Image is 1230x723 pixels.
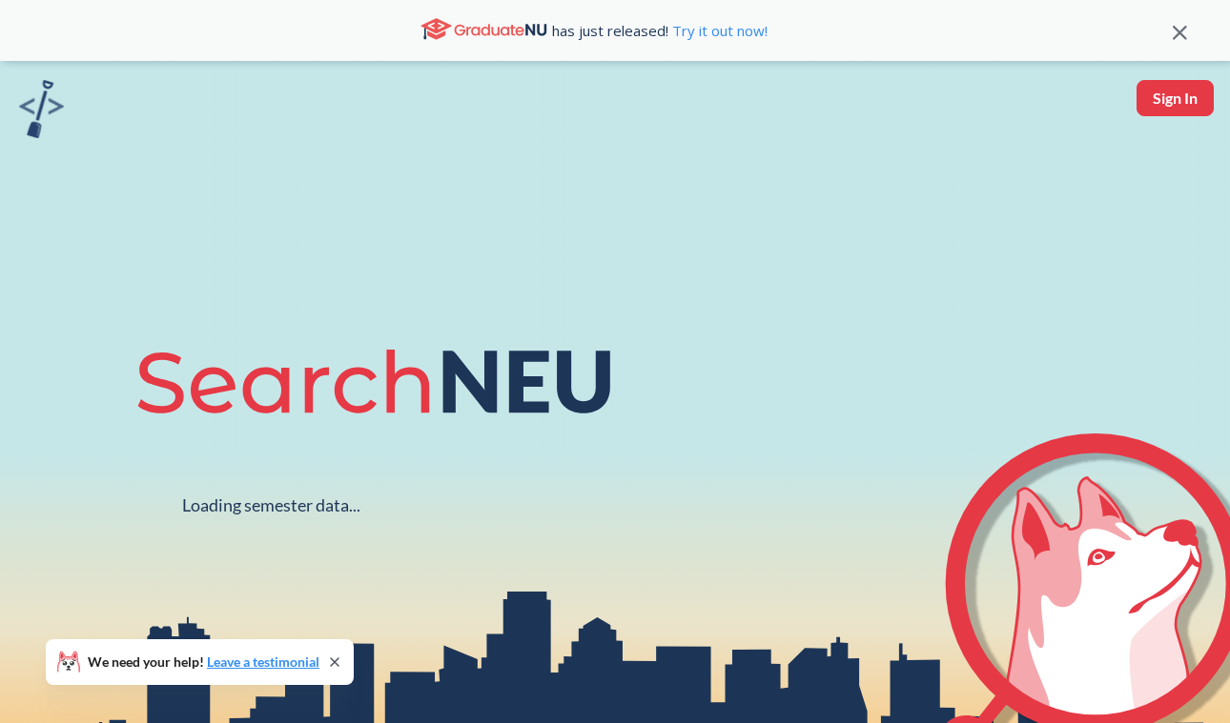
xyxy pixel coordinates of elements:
a: sandbox logo [19,80,64,144]
span: We need your help! [88,655,319,669]
a: Try it out now! [668,21,768,40]
span: has just released! [552,20,768,41]
a: Leave a testimonial [207,653,319,670]
button: Sign In [1137,80,1214,116]
div: Loading semester data... [182,494,360,516]
img: sandbox logo [19,80,64,138]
